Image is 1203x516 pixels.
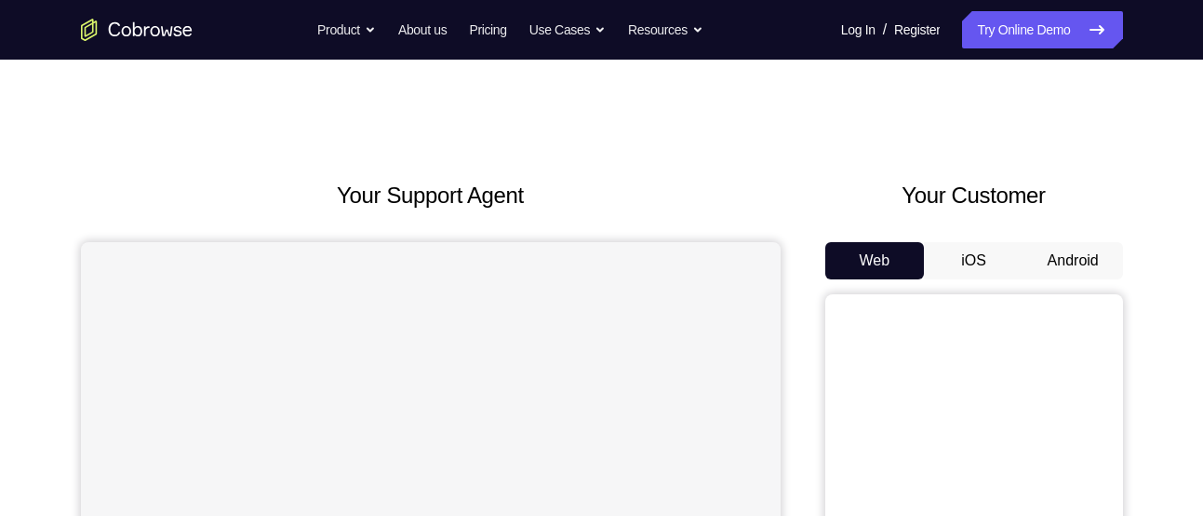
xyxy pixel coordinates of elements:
span: / [883,19,887,41]
a: Pricing [469,11,506,48]
button: Use Cases [529,11,606,48]
button: Product [317,11,376,48]
button: Resources [628,11,703,48]
button: Web [825,242,925,279]
a: Log In [841,11,876,48]
button: iOS [924,242,1023,279]
a: Register [894,11,940,48]
h2: Your Support Agent [81,179,781,212]
a: About us [398,11,447,48]
a: Go to the home page [81,19,193,41]
h2: Your Customer [825,179,1123,212]
a: Try Online Demo [962,11,1122,48]
button: Android [1023,242,1123,279]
